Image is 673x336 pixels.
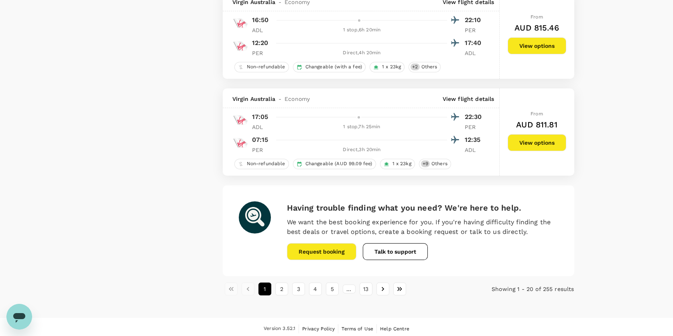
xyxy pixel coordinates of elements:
[287,243,356,260] button: Request booking
[380,326,409,332] span: Help Centre
[302,160,376,167] span: Changeable (AUD 99.09 fee)
[380,324,409,333] a: Help Centre
[277,123,447,131] div: 1 stop , 7h 25min
[6,304,32,330] iframe: Button to launch messaging window
[252,146,272,154] p: PER
[244,160,289,167] span: Non-refundable
[342,326,373,332] span: Terms of Use
[465,112,485,122] p: 22:30
[232,95,275,103] span: Virgin Australia
[370,62,405,72] div: 1 x 23kg
[232,38,248,54] img: VA
[252,112,268,122] p: 17:05
[275,283,288,295] button: Go to page 2
[309,283,322,295] button: Go to page 4
[465,49,485,57] p: ADL
[252,15,269,25] p: 16:50
[465,123,485,131] p: PER
[293,62,366,72] div: Changeable (with a fee)
[516,118,557,131] h6: AUD 811.81
[508,134,566,151] button: View options
[302,64,365,70] span: Changeable (with a fee)
[277,49,447,57] div: Direct , 4h 20min
[302,324,335,333] a: Privacy Policy
[389,160,415,167] span: 1 x 23kg
[409,62,441,72] div: +2Others
[292,283,305,295] button: Go to page 3
[465,15,485,25] p: 22:10
[252,26,272,34] p: ADL
[287,217,558,237] p: We want the best booking experience for you. If you're having difficulty finding the best deals o...
[360,283,372,295] button: Go to page 13
[443,95,494,103] p: View flight details
[287,201,558,214] h6: Having trouble finding what you need? We're here to help.
[393,283,406,295] button: Go to last page
[264,325,295,333] span: Version 3.52.1
[258,283,271,295] button: page 1
[326,283,339,295] button: Go to page 5
[232,15,248,31] img: VA
[244,64,289,70] span: Non-refundable
[232,135,248,151] img: VA
[531,111,543,117] span: From
[223,283,457,295] nav: pagination navigation
[277,26,447,34] div: 1 stop , 6h 20min
[376,283,389,295] button: Go to next page
[302,326,335,332] span: Privacy Policy
[363,243,428,260] button: Talk to support
[418,64,441,70] span: Others
[411,64,419,70] span: + 2
[234,159,289,169] div: Non-refundable
[514,21,559,34] h6: AUD 815.46
[293,159,376,169] div: Changeable (AUD 99.09 fee)
[457,285,574,293] p: Showing 1 - 20 of 255 results
[380,159,415,169] div: 1 x 23kg
[465,146,485,154] p: ADL
[252,49,272,57] p: PER
[508,37,566,54] button: View options
[419,159,451,169] div: +9Others
[232,112,248,128] img: VA
[421,160,430,167] span: + 9
[252,38,268,48] p: 12:20
[343,285,356,293] div: …
[234,62,289,72] div: Non-refundable
[428,160,451,167] span: Others
[342,324,373,333] a: Terms of Use
[285,95,310,103] span: Economy
[275,95,285,103] span: -
[252,123,272,131] p: ADL
[465,26,485,34] p: PER
[277,146,447,154] div: Direct , 3h 20min
[531,14,543,20] span: From
[379,64,404,70] span: 1 x 23kg
[465,38,485,48] p: 17:40
[465,135,485,145] p: 12:35
[252,135,268,145] p: 07:15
